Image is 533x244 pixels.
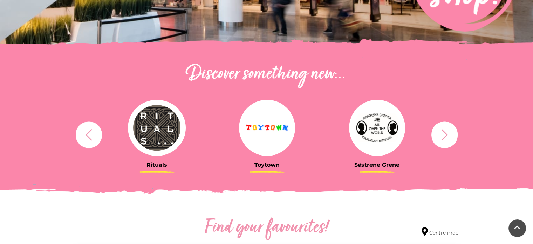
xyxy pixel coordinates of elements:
[422,227,458,237] a: Centre map
[107,100,207,168] a: Rituals
[107,161,207,168] h3: Rituals
[72,63,461,86] h2: Discover something new...
[327,100,427,168] a: Søstrene Grene
[139,217,395,239] h2: Find your favourites!
[217,161,317,168] h3: Toytown
[327,161,427,168] h3: Søstrene Grene
[217,100,317,168] a: Toytown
